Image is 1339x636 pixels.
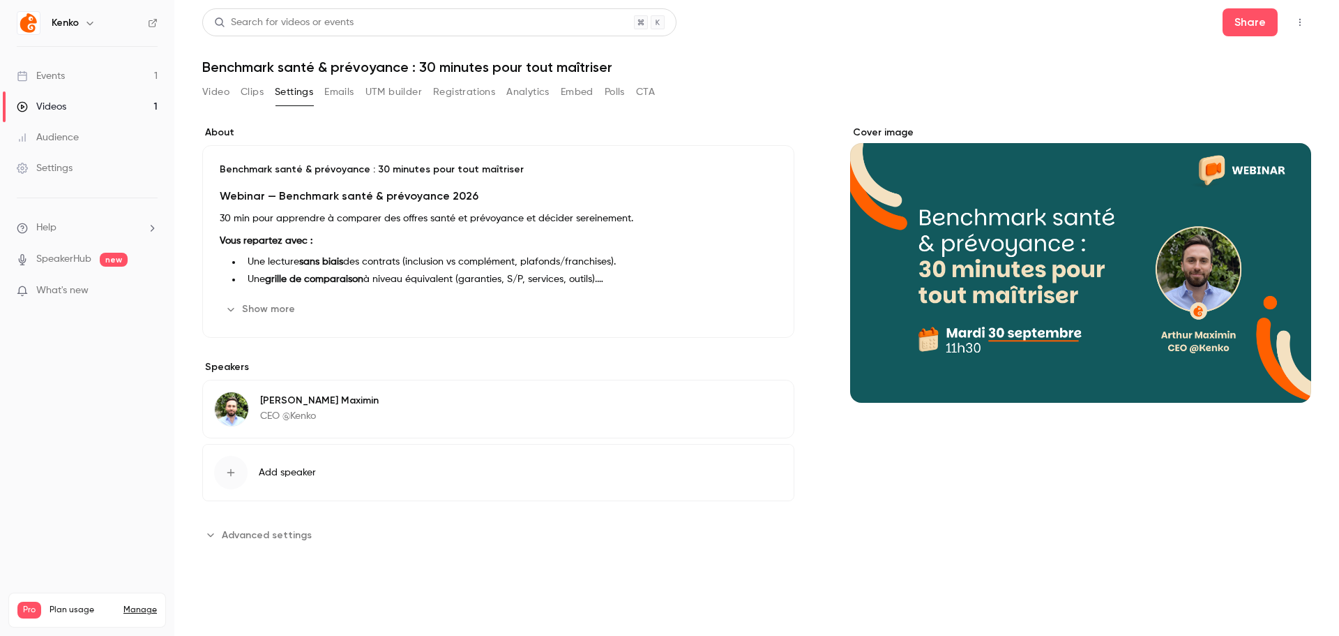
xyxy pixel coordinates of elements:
[17,131,79,145] div: Audience
[220,210,777,227] p: 30 min pour apprendre à comparer des offres santé et prévoyance et décider sereinement.
[36,252,91,267] a: SpeakerHub
[214,15,354,30] div: Search for videos or events
[100,253,128,267] span: new
[220,163,777,177] p: Benchmark santé & prévoyance : 30 minutes pour tout maîtriser
[275,81,313,103] button: Settings
[17,12,40,34] img: Kenko
[202,59,1311,75] h1: Benchmark santé & prévoyance : 30 minutes pour tout maîtriser
[605,81,625,103] button: Polls
[17,221,158,235] li: help-dropdown-opener
[202,81,229,103] button: Video
[260,409,379,423] p: CEO @Kenko
[202,524,320,546] button: Advanced settings
[17,69,65,83] div: Events
[202,444,794,501] button: Add speaker
[433,81,495,103] button: Registrations
[1223,8,1278,36] button: Share
[324,81,354,103] button: Emails
[260,394,379,408] p: [PERSON_NAME] Maximin
[17,602,41,619] span: Pro
[241,81,264,103] button: Clips
[220,188,777,205] h3: Webinar — Benchmark santé & prévoyance 2026
[242,272,777,287] li: Une à niveau équivalent (garanties, S/P, services, outils).
[202,524,794,546] section: Advanced settings
[36,221,56,235] span: Help
[636,81,655,103] button: CTA
[220,236,312,246] strong: Vous repartez avec :
[299,257,343,267] strong: sans biais
[52,16,79,30] h6: Kenko
[265,274,363,284] strong: grille de comparaison
[506,81,550,103] button: Analytics
[215,392,248,426] img: Arthur Maximin
[259,466,316,480] span: Add speaker
[1289,11,1311,34] button: Top Bar Actions
[17,161,73,175] div: Settings
[36,283,89,298] span: What's new
[365,81,422,103] button: UTM builder
[242,255,777,269] li: Une lecture des contrats (inclusion vs complément, plafonds/franchises).
[17,100,66,114] div: Videos
[850,126,1311,403] section: Cover image
[202,380,794,438] div: Arthur Maximin[PERSON_NAME] MaximinCEO @Kenko
[202,360,794,374] label: Speakers
[850,126,1311,140] label: Cover image
[561,81,593,103] button: Embed
[220,298,303,320] button: Show more
[222,528,312,542] span: Advanced settings
[123,605,157,616] a: Manage
[50,605,115,616] span: Plan usage
[202,126,794,140] label: About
